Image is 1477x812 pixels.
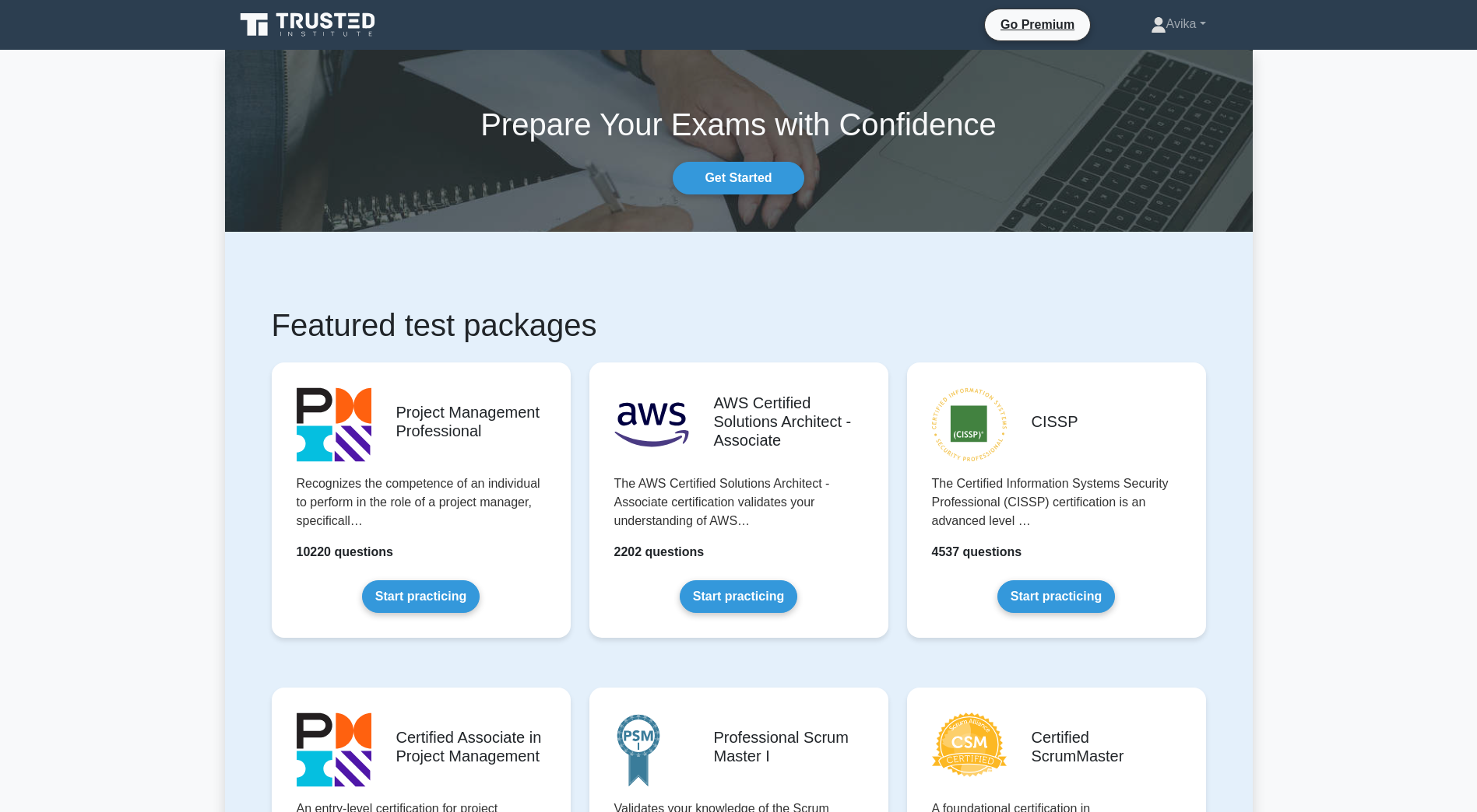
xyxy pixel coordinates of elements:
[680,580,797,613] a: Start practicing
[225,106,1253,143] h1: Prepare Your Exams with Confidence
[272,306,1206,344] h1: Featured test packages
[673,162,804,194] a: Get Started
[1113,9,1243,40] a: Avika
[997,580,1115,613] a: Start practicing
[362,580,480,613] a: Start practicing
[991,15,1084,34] a: Go Premium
